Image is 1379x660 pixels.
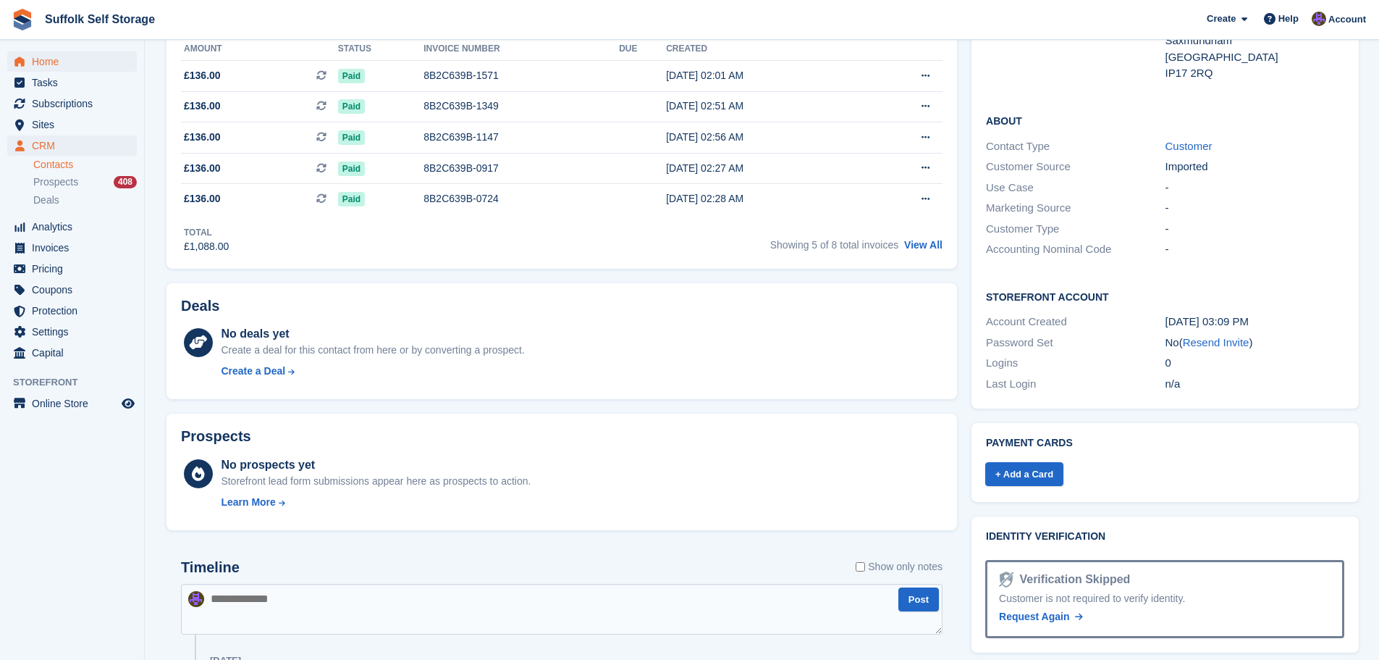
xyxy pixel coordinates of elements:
span: £136.00 [184,68,221,83]
div: Verification Skipped [1013,571,1130,588]
span: £136.00 [184,99,221,114]
div: Customer Type [986,221,1165,238]
span: Paid [338,192,365,206]
div: Storefront lead form submissions appear here as prospects to action. [221,474,531,489]
a: + Add a Card [985,462,1063,486]
h2: Prospects [181,428,251,445]
a: Suffolk Self Storage [39,7,161,31]
h2: About [986,113,1344,128]
div: 8B2C639B-1147 [423,130,619,145]
span: Home [32,51,119,72]
div: [DATE] 03:09 PM [1165,314,1344,330]
div: Create a Deal [221,364,285,379]
div: Account Created [986,314,1165,330]
a: menu [7,301,137,321]
img: Emma [1312,12,1326,26]
div: No prospects yet [221,456,531,474]
span: Settings [32,322,119,342]
a: menu [7,51,137,72]
span: Deals [33,193,59,207]
a: menu [7,280,137,300]
div: Saxmundham [1165,33,1344,49]
span: Prospects [33,175,78,189]
div: Password Set [986,335,1165,351]
div: No [1165,335,1344,351]
div: Learn More [221,495,275,510]
img: stora-icon-8386f47178a22dfd0bd8f6a31ec36ba5ce8667c1dd55bd0f319d3a0aa187defe.svg [12,9,33,30]
div: IP17 2RQ [1165,65,1344,82]
div: 8B2C639B-1349 [423,99,619,114]
h2: Timeline [181,559,240,576]
span: Help [1278,12,1299,26]
div: Customer is not required to verify identity. [999,591,1330,606]
span: Request Again [999,611,1070,622]
div: [DATE] 02:56 AM [666,130,865,145]
span: Paid [338,162,365,176]
div: [DATE] 02:27 AM [666,161,865,176]
a: menu [7,393,137,414]
span: £136.00 [184,161,221,176]
div: Total [184,226,229,239]
span: ( ) [1179,336,1253,348]
span: Pricing [32,259,119,279]
th: Invoice number [423,38,619,61]
a: Contacts [33,158,137,172]
a: View All [904,239,942,251]
div: - [1165,241,1344,258]
span: Invoices [32,238,119,258]
a: menu [7,93,137,114]
div: 0 [1165,355,1344,372]
span: Paid [338,99,365,114]
div: Logins [986,355,1165,372]
div: 8B2C639B-0917 [423,161,619,176]
div: [DATE] 02:51 AM [666,99,865,114]
th: Status [338,38,423,61]
span: Capital [32,343,119,363]
span: £136.00 [184,191,221,206]
input: Show only notes [856,559,865,575]
div: - [1165,221,1344,238]
span: Online Store [32,393,119,414]
a: Resend Invite [1183,336,1249,348]
div: 408 [114,176,137,188]
h2: Storefront Account [986,289,1344,304]
div: [DATE] 02:01 AM [666,68,865,83]
a: menu [7,217,137,237]
th: Due [619,38,666,61]
span: Paid [338,130,365,145]
div: [GEOGRAPHIC_DATA] [1165,49,1344,66]
div: Use Case [986,180,1165,196]
h2: Payment cards [986,438,1344,449]
div: n/a [1165,376,1344,393]
span: CRM [32,135,119,156]
img: Emma [188,591,204,607]
div: £1,088.00 [184,239,229,254]
a: Customer [1165,140,1213,152]
a: menu [7,343,137,363]
div: Imported [1165,159,1344,175]
a: menu [7,72,137,93]
h2: Identity verification [986,531,1344,543]
div: Contact Type [986,138,1165,155]
th: Created [666,38,865,61]
span: Sites [32,114,119,135]
a: menu [7,114,137,135]
span: Analytics [32,217,119,237]
a: Deals [33,193,137,208]
div: Last Login [986,376,1165,393]
div: Create a deal for this contact from here or by converting a prospect. [221,343,524,358]
a: Prospects 408 [33,175,137,190]
div: Marketing Source [986,200,1165,217]
div: Accounting Nominal Code [986,241,1165,258]
div: 8B2C639B-1571 [423,68,619,83]
span: Subscriptions [32,93,119,114]
span: £136.00 [184,130,221,145]
div: [DATE] 02:28 AM [666,191,865,206]
label: Show only notes [856,559,942,575]
a: menu [7,135,137,156]
span: Account [1328,12,1366,27]
a: menu [7,322,137,342]
div: - [1165,200,1344,217]
a: Learn More [221,495,531,510]
span: Tasks [32,72,119,93]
